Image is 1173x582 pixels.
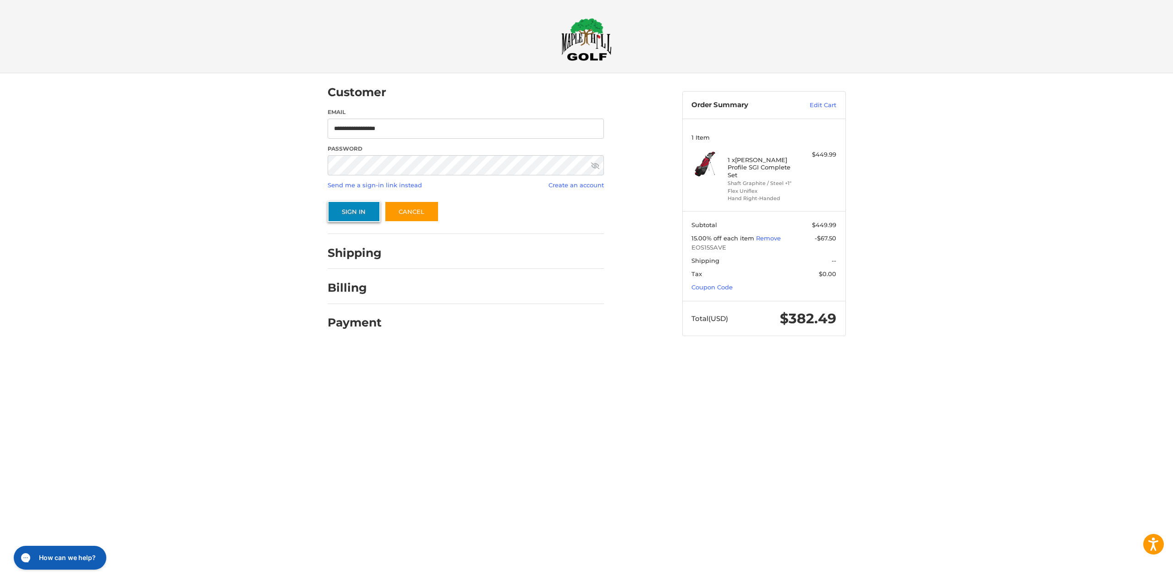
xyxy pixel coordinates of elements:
[328,108,604,116] label: Email
[9,543,109,573] iframe: Gorgias live chat messenger
[328,181,422,189] a: Send me a sign-in link instead
[561,18,612,61] img: Maple Hill Golf
[815,234,836,242] span: -$67.50
[691,234,756,242] span: 15.00% off each item
[328,315,382,330] h2: Payment
[691,283,733,291] a: Coupon Code
[691,134,836,141] h3: 1 Item
[328,246,382,260] h2: Shipping
[832,257,836,264] span: --
[691,257,719,264] span: Shipping
[384,201,439,222] a: Cancel
[691,243,836,252] span: EOS15SAVE
[780,310,836,327] span: $382.49
[819,270,836,277] span: $0.00
[756,234,781,242] a: Remove
[328,85,386,99] h2: Customer
[548,181,604,189] a: Create an account
[691,101,790,110] h3: Order Summary
[728,156,798,179] h4: 1 x [PERSON_NAME] Profile SGI Complete Set
[812,221,836,228] span: $449.99
[328,201,380,222] button: Sign In
[328,145,604,153] label: Password
[691,314,728,323] span: Total (USD)
[728,187,798,195] li: Flex Uniflex
[691,221,717,228] span: Subtotal
[728,179,798,187] li: Shaft Graphite / Steel +1"
[800,150,836,159] div: $449.99
[728,195,798,202] li: Hand Right-Handed
[790,101,836,110] a: Edit Cart
[691,270,702,277] span: Tax
[328,281,381,295] h2: Billing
